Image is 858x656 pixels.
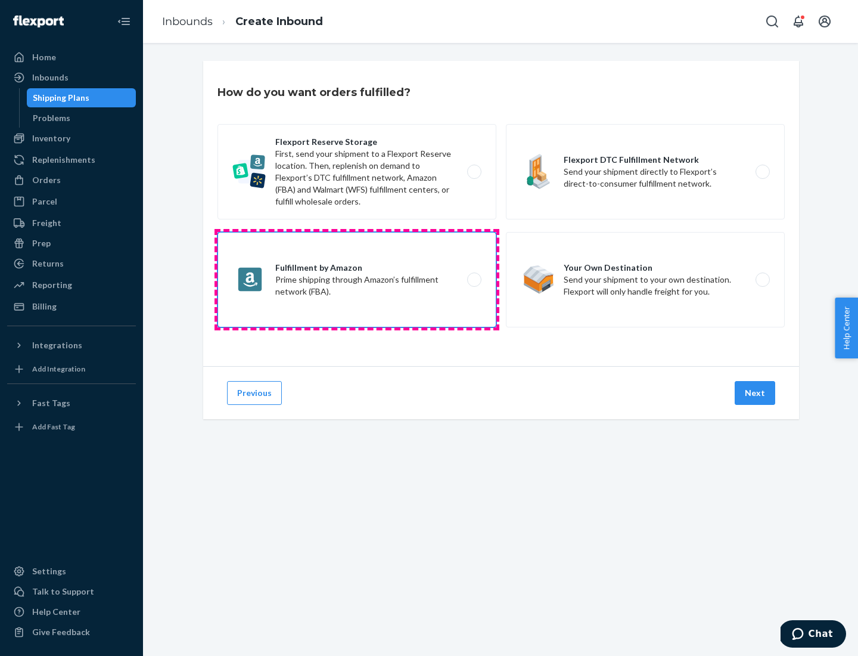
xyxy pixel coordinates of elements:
[32,51,56,63] div: Home
[7,602,136,621] a: Help Center
[32,626,90,638] div: Give Feedback
[13,16,64,27] img: Flexport logo
[760,10,784,33] button: Open Search Box
[32,364,85,374] div: Add Integration
[33,92,89,104] div: Shipping Plans
[813,10,837,33] button: Open account menu
[112,10,136,33] button: Close Navigation
[227,381,282,405] button: Previous
[7,582,136,601] button: Talk to Support
[32,279,72,291] div: Reporting
[786,10,810,33] button: Open notifications
[7,623,136,642] button: Give Feedback
[735,381,775,405] button: Next
[32,196,57,208] div: Parcel
[7,68,136,87] a: Inbounds
[7,192,136,211] a: Parcel
[32,217,61,229] div: Freight
[7,360,136,379] a: Add Integration
[7,254,136,273] a: Returns
[32,154,95,166] div: Replenishments
[235,15,323,28] a: Create Inbound
[7,48,136,67] a: Home
[32,422,75,432] div: Add Fast Tag
[835,298,858,358] button: Help Center
[7,129,136,148] a: Inventory
[32,606,80,618] div: Help Center
[32,132,70,144] div: Inventory
[32,72,69,83] div: Inbounds
[153,4,332,39] ol: breadcrumbs
[7,297,136,316] a: Billing
[217,85,411,100] h3: How do you want orders fulfilled?
[32,586,94,598] div: Talk to Support
[7,276,136,295] a: Reporting
[781,620,846,650] iframe: Opens a widget where you can chat to one of our agents
[32,237,51,249] div: Prep
[32,301,57,312] div: Billing
[27,109,136,128] a: Problems
[32,174,61,186] div: Orders
[32,397,70,409] div: Fast Tags
[7,417,136,437] a: Add Fast Tag
[27,88,136,107] a: Shipping Plans
[32,258,64,270] div: Returns
[32,339,82,351] div: Integrations
[7,562,136,581] a: Settings
[7,213,136,233] a: Freight
[7,234,136,253] a: Prep
[7,150,136,169] a: Replenishments
[162,15,213,28] a: Inbounds
[7,394,136,413] button: Fast Tags
[7,336,136,355] button: Integrations
[33,112,70,124] div: Problems
[32,565,66,577] div: Settings
[7,171,136,190] a: Orders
